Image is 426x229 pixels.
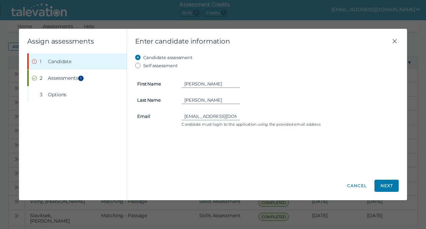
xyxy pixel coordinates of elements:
label: Last Name [133,97,178,103]
cds-icon: Completed [32,75,37,81]
button: Error [29,53,127,70]
nav: Wizard steps [27,53,127,103]
span: Assessments [48,75,86,81]
span: Enter candidate information [135,37,391,45]
button: 3Options [29,86,127,103]
cds-icon: Error [32,59,37,64]
clr-control-helper: Candidate must login to the application using the provided email address [182,122,397,127]
button: Close [391,37,399,45]
span: Candidate [48,58,71,65]
button: Next [374,180,399,192]
div: 3 [40,91,45,98]
clr-wizard-title: Assign assessments [27,37,94,45]
span: Options [48,91,66,98]
span: 1 [78,76,84,81]
label: First Name [133,81,178,86]
button: Cancel [345,180,369,192]
div: 2 [40,75,45,81]
label: Candidate assessment [143,53,192,61]
div: 1 [40,58,45,65]
label: Email [133,113,178,119]
button: Completed [29,70,127,86]
label: Self assessment [143,61,178,70]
